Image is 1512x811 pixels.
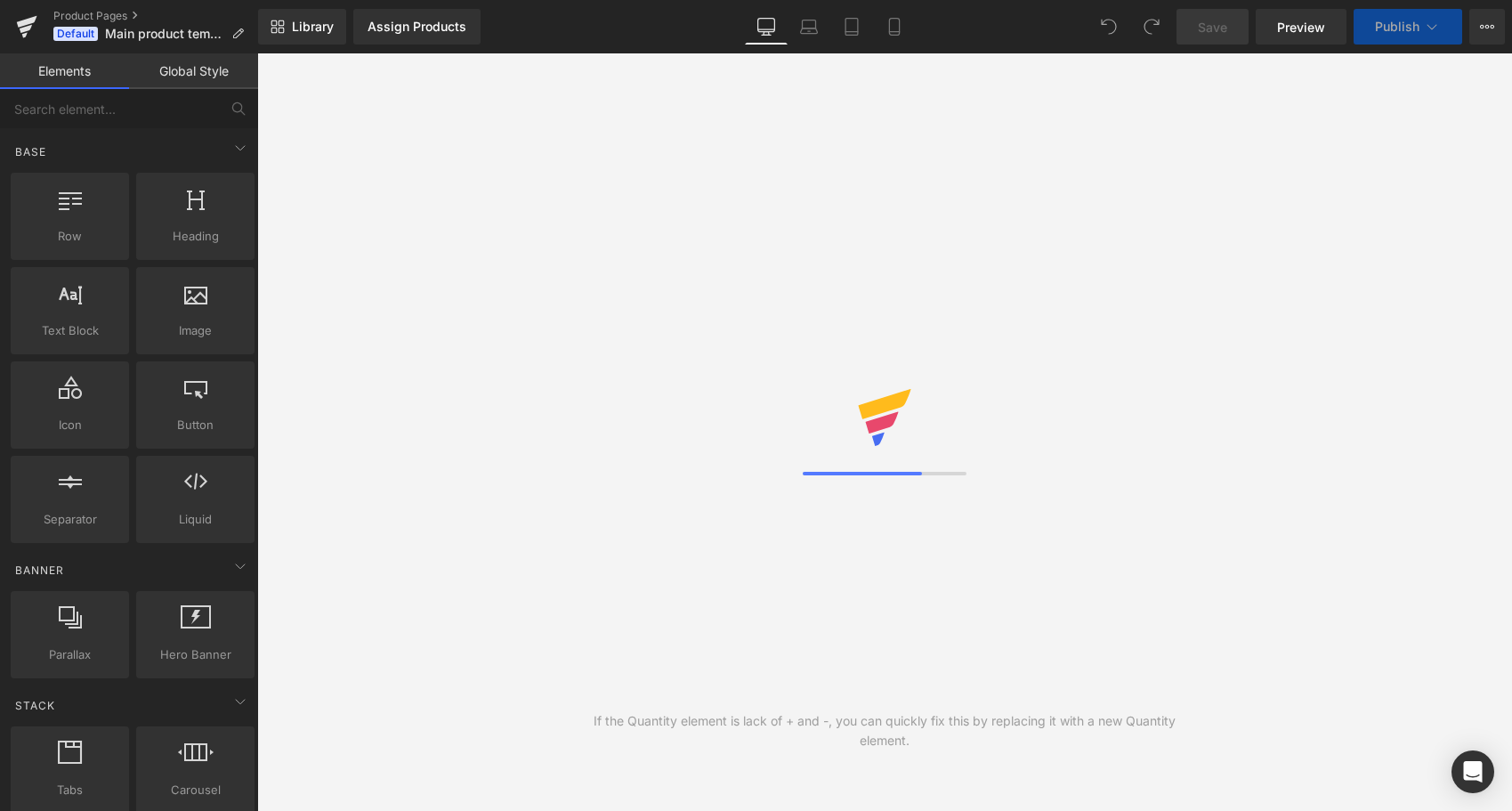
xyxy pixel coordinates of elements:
a: Mobile [873,9,916,45]
button: Undo [1091,9,1127,45]
span: Row [16,227,124,246]
span: Publish [1375,20,1419,34]
span: Icon [16,416,124,434]
a: New Library [258,9,346,45]
a: Laptop [788,9,830,45]
a: Preview [1256,9,1346,45]
span: Button [141,416,249,434]
span: Parallax [16,645,124,664]
span: Default [53,27,98,41]
span: Liquid [141,510,249,529]
span: Base [13,143,48,160]
div: Open Intercom Messenger [1451,750,1494,793]
div: Assign Products [368,20,466,34]
span: Carousel [141,781,249,799]
button: Redo [1134,9,1169,45]
a: Product Pages [53,9,258,23]
button: More [1469,9,1505,45]
span: Main product template [105,27,224,41]
span: Text Block [16,321,124,340]
span: Tabs [16,781,124,799]
span: Library [292,19,334,35]
span: Save [1198,18,1227,36]
a: Tablet [830,9,873,45]
span: Image [141,321,249,340]
div: If the Quantity element is lack of + and -, you can quickly fix this by replacing it with a new Q... [571,711,1199,750]
span: Hero Banner [141,645,249,664]
span: Stack [13,697,57,714]
a: Desktop [745,9,788,45]
span: Heading [141,227,249,246]
button: Publish [1354,9,1462,45]
a: Global Style [129,53,258,89]
span: Separator [16,510,124,529]
span: Preview [1277,18,1325,36]
span: Banner [13,562,66,579]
